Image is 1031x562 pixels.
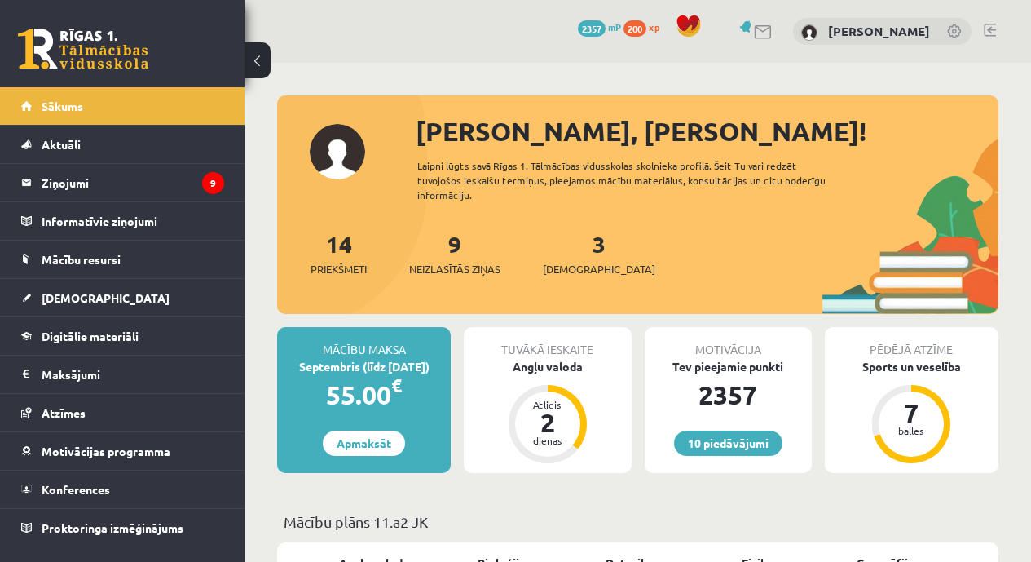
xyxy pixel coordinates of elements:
[416,112,998,151] div: [PERSON_NAME], [PERSON_NAME]!
[523,436,572,445] div: dienas
[311,261,367,277] span: Priekšmeti
[42,520,183,535] span: Proktoringa izmēģinājums
[311,229,367,277] a: 14Priekšmeti
[42,164,224,201] legend: Ziņojumi
[42,482,110,497] span: Konferences
[21,356,224,393] a: Maksājumi
[42,405,86,420] span: Atzīmes
[42,252,121,267] span: Mācību resursi
[578,20,621,33] a: 2357 mP
[42,137,81,152] span: Aktuāli
[649,20,659,33] span: xp
[801,24,817,41] img: Elīza Estere Odiņa
[284,511,992,533] p: Mācību plāns 11.a2 JK
[42,444,170,458] span: Motivācijas programma
[409,229,500,277] a: 9Neizlasītās ziņas
[645,327,812,358] div: Motivācija
[543,229,655,277] a: 3[DEMOGRAPHIC_DATA]
[645,358,812,375] div: Tev pieejamie punkti
[828,23,930,39] a: [PERSON_NAME]
[887,426,936,436] div: balles
[277,375,451,414] div: 55.00
[464,327,631,358] div: Tuvākā ieskaite
[523,409,572,436] div: 2
[578,20,606,37] span: 2357
[21,471,224,508] a: Konferences
[21,202,224,240] a: Informatīvie ziņojumi
[825,358,998,466] a: Sports un veselība 7 balles
[21,164,224,201] a: Ziņojumi9
[42,99,83,113] span: Sākums
[391,374,402,397] span: €
[623,20,646,37] span: 200
[323,431,405,456] a: Apmaksāt
[825,327,998,358] div: Pēdējā atzīme
[21,432,224,470] a: Motivācijas programma
[464,358,631,375] div: Angļu valoda
[543,261,655,277] span: [DEMOGRAPHIC_DATA]
[21,317,224,355] a: Digitālie materiāli
[277,327,451,358] div: Mācību maksa
[608,20,621,33] span: mP
[887,400,936,426] div: 7
[674,431,782,456] a: 10 piedāvājumi
[21,394,224,431] a: Atzīmes
[21,126,224,163] a: Aktuāli
[42,356,224,393] legend: Maksājumi
[18,29,148,69] a: Rīgas 1. Tālmācības vidusskola
[464,358,631,466] a: Angļu valoda Atlicis 2 dienas
[623,20,668,33] a: 200 xp
[202,172,224,194] i: 9
[21,241,224,278] a: Mācību resursi
[417,158,850,202] div: Laipni lūgts savā Rīgas 1. Tālmācības vidusskolas skolnieka profilā. Šeit Tu vari redzēt tuvojošo...
[645,375,812,414] div: 2357
[409,261,500,277] span: Neizlasītās ziņas
[21,87,224,125] a: Sākums
[21,509,224,547] a: Proktoringa izmēģinājums
[42,202,224,240] legend: Informatīvie ziņojumi
[277,358,451,375] div: Septembris (līdz [DATE])
[42,329,139,343] span: Digitālie materiāli
[42,290,170,305] span: [DEMOGRAPHIC_DATA]
[523,400,572,409] div: Atlicis
[21,279,224,316] a: [DEMOGRAPHIC_DATA]
[825,358,998,375] div: Sports un veselība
